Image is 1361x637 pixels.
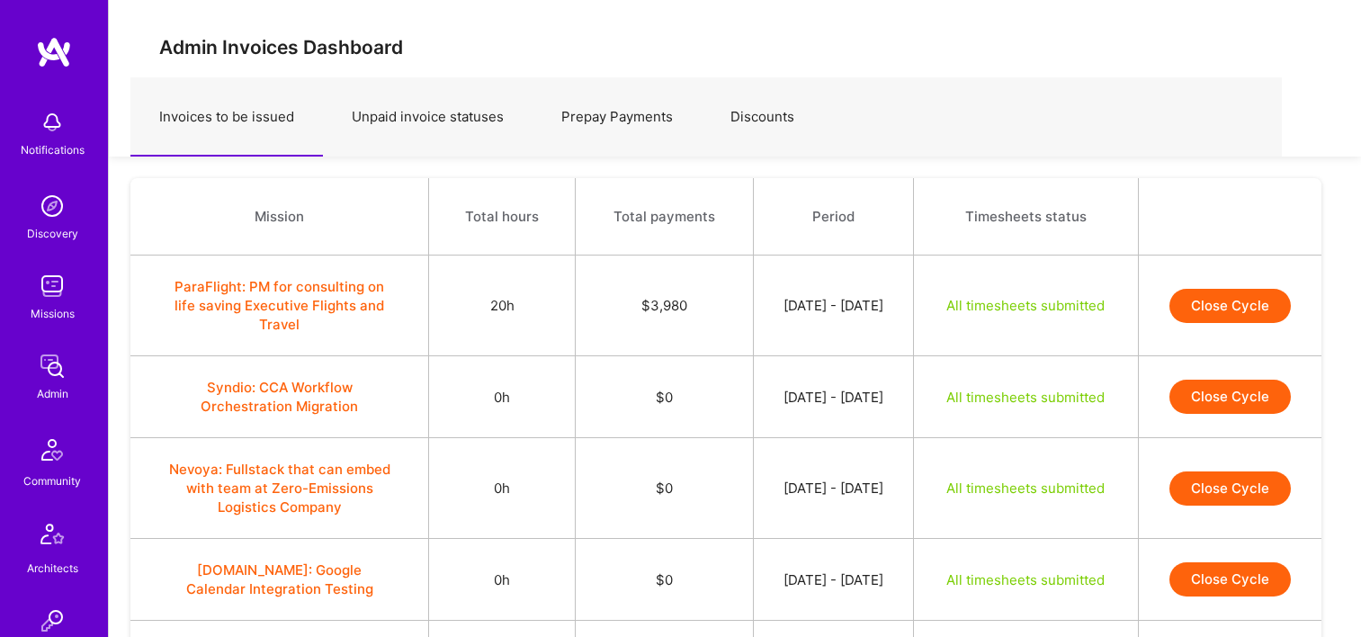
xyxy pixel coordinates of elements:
th: Total payments [576,178,754,256]
td: 20h [429,256,576,356]
img: logo [36,36,72,68]
div: All timesheets submitted [936,570,1116,589]
td: [DATE] - [DATE] [753,438,913,539]
div: All timesheets submitted [936,388,1116,407]
td: $0 [576,438,754,539]
td: $3,980 [576,256,754,356]
button: Nevoya: Fullstack that can embed with team at Zero-Emissions Logistics Company [167,460,392,516]
img: admin teamwork [34,348,70,384]
a: Discounts [702,78,823,157]
button: ParaFlight: PM for consulting on life saving Executive Flights and Travel [167,277,392,334]
td: 0h [429,539,576,621]
button: Close Cycle [1169,471,1291,506]
img: bell [34,104,70,140]
div: Discovery [27,224,78,243]
button: Close Cycle [1169,380,1291,414]
img: discovery [34,188,70,224]
a: Unpaid invoice statuses [323,78,533,157]
td: $0 [576,356,754,438]
button: Close Cycle [1169,289,1291,323]
a: Prepay Payments [533,78,702,157]
th: Total hours [429,178,576,256]
td: 0h [429,438,576,539]
div: Admin [37,384,68,403]
div: All timesheets submitted [936,296,1116,315]
th: Timesheets status [913,178,1138,256]
td: [DATE] - [DATE] [753,256,913,356]
h3: Admin Invoices Dashboard [159,36,1311,58]
td: $0 [576,539,754,621]
td: [DATE] - [DATE] [753,539,913,621]
img: Community [31,428,74,471]
a: Invoices to be issued [130,78,323,157]
div: Architects [27,559,78,578]
div: Missions [31,304,75,323]
td: 0h [429,356,576,438]
div: All timesheets submitted [936,479,1116,498]
img: teamwork [34,268,70,304]
th: Mission [130,178,429,256]
th: Period [753,178,913,256]
button: Close Cycle [1169,562,1291,597]
img: Architects [31,516,74,559]
div: Community [23,471,81,490]
td: [DATE] - [DATE] [753,356,913,438]
button: Syndio: CCA Workflow Orchestration Migration [167,378,392,416]
button: [DOMAIN_NAME]: Google Calendar Integration Testing [167,561,392,598]
div: Notifications [21,140,85,159]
